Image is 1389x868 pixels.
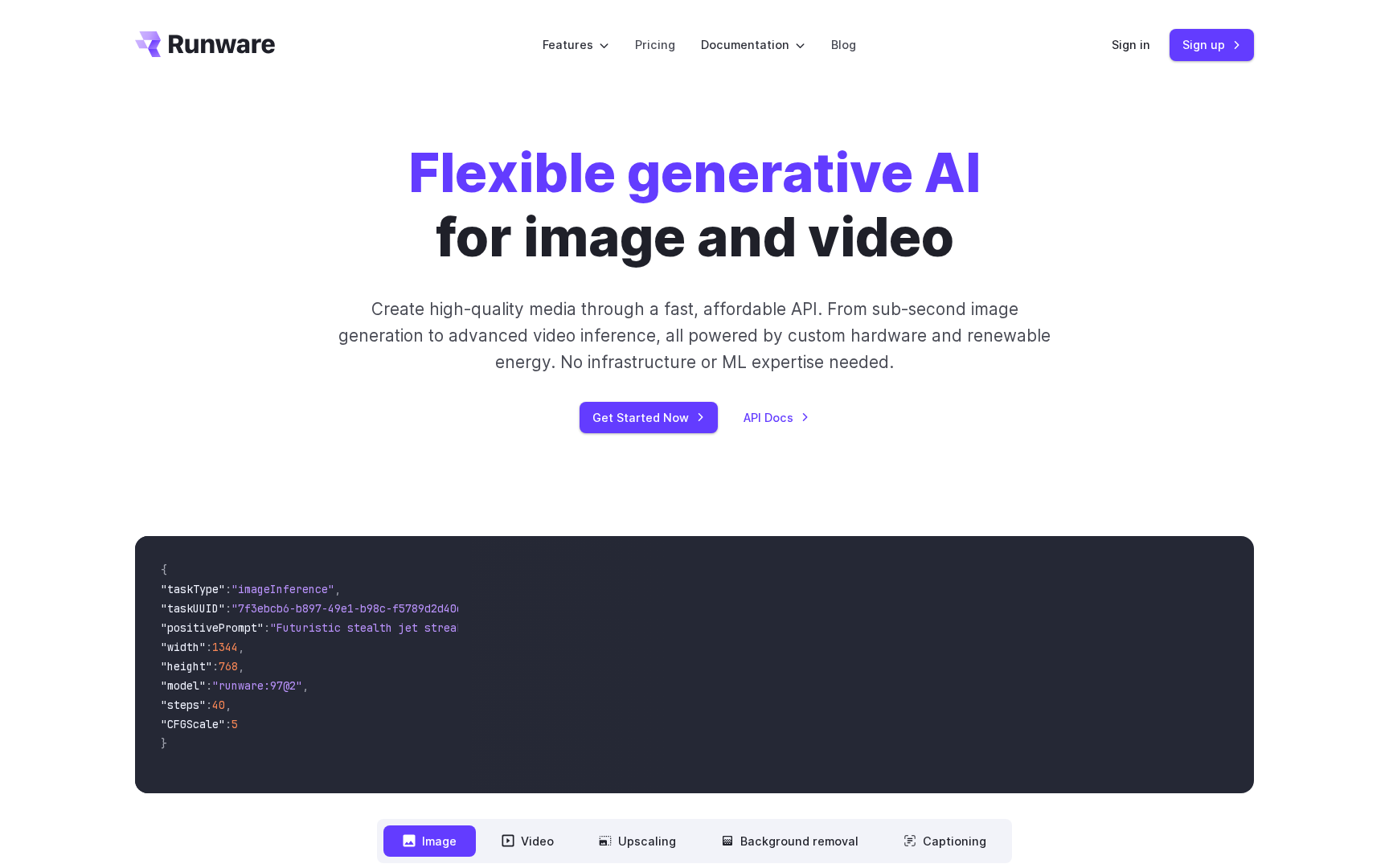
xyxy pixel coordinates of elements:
[302,678,309,693] span: ,
[212,640,238,654] span: 1344
[231,601,476,616] span: "7f3ebcb6-b897-49e1-b98c-f5789d2d40d7"
[161,717,225,731] span: "CFGScale"
[337,296,1053,376] p: Create high-quality media through a fast, affordable API. From sub-second image generation to adv...
[161,563,167,577] span: {
[482,825,573,857] button: Video
[161,736,167,751] span: }
[701,35,805,54] label: Documentation
[408,141,981,270] h1: for image and video
[543,35,609,54] label: Features
[831,35,856,54] a: Blog
[161,640,206,654] span: "width"
[580,825,695,857] button: Upscaling
[225,698,231,712] span: ,
[225,582,231,596] span: :
[334,582,341,596] span: ,
[635,35,675,54] a: Pricing
[1170,29,1254,60] a: Sign up
[383,825,476,857] button: Image
[238,659,244,674] span: ,
[231,582,334,596] span: "imageInference"
[212,698,225,712] span: 40
[161,601,225,616] span: "taskUUID"
[219,659,238,674] span: 768
[206,678,212,693] span: :
[408,141,981,205] strong: Flexible generative AI
[206,640,212,654] span: :
[206,698,212,712] span: :
[161,620,264,635] span: "positivePrompt"
[238,640,244,654] span: ,
[580,402,718,433] a: Get Started Now
[1112,35,1150,54] a: Sign in
[135,31,275,57] a: Go to /
[161,659,212,674] span: "height"
[225,601,231,616] span: :
[744,408,809,427] a: API Docs
[225,717,231,731] span: :
[161,582,225,596] span: "taskType"
[212,659,219,674] span: :
[264,620,270,635] span: :
[161,698,206,712] span: "steps"
[231,717,238,731] span: 5
[702,825,878,857] button: Background removal
[161,678,206,693] span: "model"
[212,678,302,693] span: "runware:97@2"
[884,825,1006,857] button: Captioning
[270,620,855,635] span: "Futuristic stealth jet streaking through a neon-lit cityscape with glowing purple exhaust"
